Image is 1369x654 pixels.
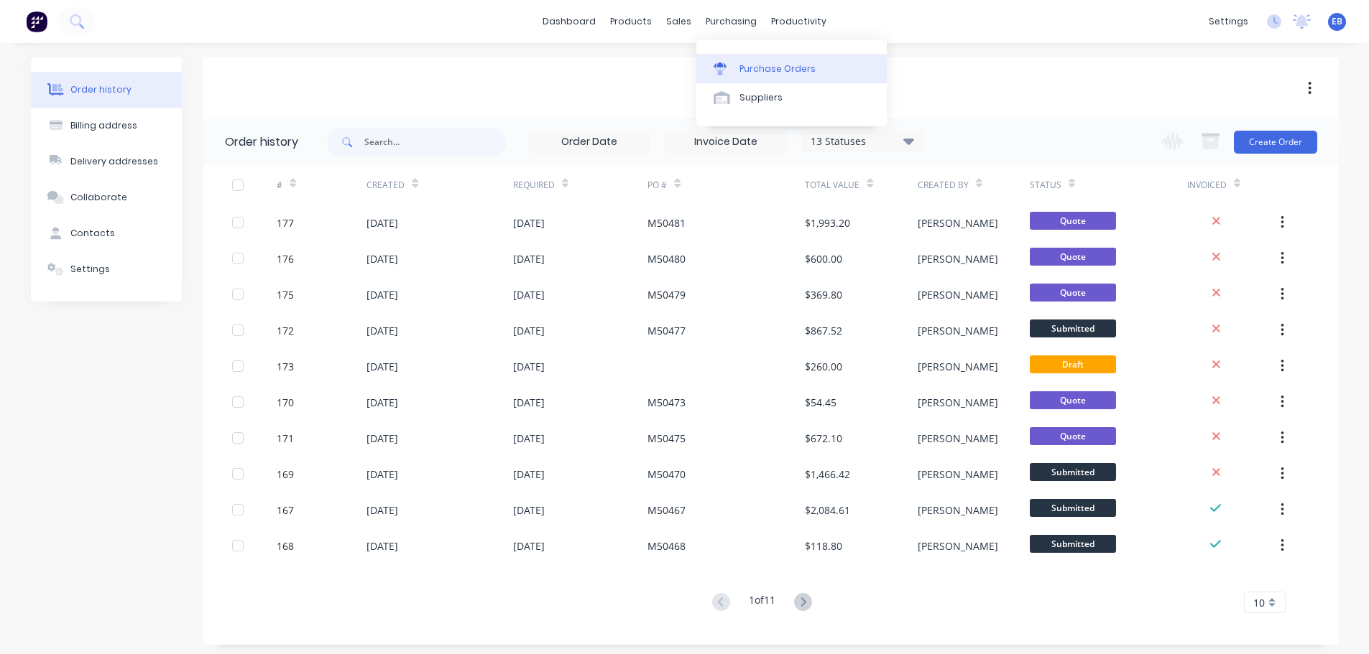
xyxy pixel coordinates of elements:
[918,395,998,410] div: [PERSON_NAME]
[513,287,545,302] div: [DATE]
[647,165,805,205] div: PO #
[367,287,398,302] div: [DATE]
[70,83,132,96] div: Order history
[513,503,545,518] div: [DATE]
[805,503,850,518] div: $2,084.61
[805,287,842,302] div: $369.80
[805,165,917,205] div: Total Value
[529,131,650,153] input: Order Date
[367,503,398,518] div: [DATE]
[696,83,887,112] a: Suppliers
[1030,535,1116,553] span: Submitted
[31,72,182,108] button: Order history
[918,165,1030,205] div: Created By
[277,538,294,553] div: 168
[696,54,887,83] a: Purchase Orders
[1332,15,1342,28] span: EB
[1234,131,1317,154] button: Create Order
[513,165,648,205] div: Required
[277,165,367,205] div: #
[70,227,115,240] div: Contacts
[70,155,158,168] div: Delivery addresses
[1030,179,1061,192] div: Status
[647,179,667,192] div: PO #
[805,467,850,482] div: $1,466.42
[513,323,545,338] div: [DATE]
[31,251,182,287] button: Settings
[918,359,998,374] div: [PERSON_NAME]
[367,467,398,482] div: [DATE]
[70,119,137,132] div: Billing address
[277,323,294,338] div: 172
[647,215,686,230] div: M50481
[918,179,969,192] div: Created By
[918,251,998,266] div: [PERSON_NAME]
[1030,463,1116,481] span: Submitted
[513,395,545,410] div: [DATE]
[367,431,398,446] div: [DATE]
[513,467,545,482] div: [DATE]
[603,11,659,32] div: products
[513,359,545,374] div: [DATE]
[1030,248,1116,266] span: Quote
[364,128,507,157] input: Search...
[647,395,686,410] div: M50473
[367,359,398,374] div: [DATE]
[535,11,603,32] a: dashboard
[277,395,294,410] div: 170
[1030,427,1116,445] span: Quote
[647,503,686,518] div: M50467
[225,134,298,151] div: Order history
[31,144,182,179] button: Delivery addresses
[1030,319,1116,337] span: Submitted
[31,179,182,215] button: Collaborate
[513,179,555,192] div: Required
[1030,212,1116,230] span: Quote
[277,215,294,230] div: 177
[1202,11,1255,32] div: settings
[513,431,545,446] div: [DATE]
[1030,499,1116,517] span: Submitted
[802,134,923,149] div: 13 Statuses
[1253,595,1265,610] span: 10
[805,395,836,410] div: $54.45
[1030,165,1187,205] div: Status
[31,108,182,144] button: Billing address
[749,592,775,613] div: 1 of 11
[647,538,686,553] div: M50468
[699,11,764,32] div: purchasing
[277,467,294,482] div: 169
[647,287,686,302] div: M50479
[805,179,859,192] div: Total Value
[367,251,398,266] div: [DATE]
[277,503,294,518] div: 167
[1187,179,1227,192] div: Invoiced
[739,91,783,104] div: Suppliers
[513,251,545,266] div: [DATE]
[277,287,294,302] div: 175
[70,191,127,204] div: Collaborate
[805,251,842,266] div: $600.00
[1030,284,1116,302] span: Quote
[647,431,686,446] div: M50475
[277,431,294,446] div: 171
[647,323,686,338] div: M50477
[367,323,398,338] div: [DATE]
[918,287,998,302] div: [PERSON_NAME]
[1030,391,1116,409] span: Quote
[805,431,842,446] div: $672.10
[739,62,816,75] div: Purchase Orders
[918,215,998,230] div: [PERSON_NAME]
[647,467,686,482] div: M50470
[918,467,998,482] div: [PERSON_NAME]
[805,323,842,338] div: $867.52
[277,251,294,266] div: 176
[764,11,834,32] div: productivity
[277,179,282,192] div: #
[367,395,398,410] div: [DATE]
[513,538,545,553] div: [DATE]
[659,11,699,32] div: sales
[277,359,294,374] div: 173
[1187,165,1277,205] div: Invoiced
[918,503,998,518] div: [PERSON_NAME]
